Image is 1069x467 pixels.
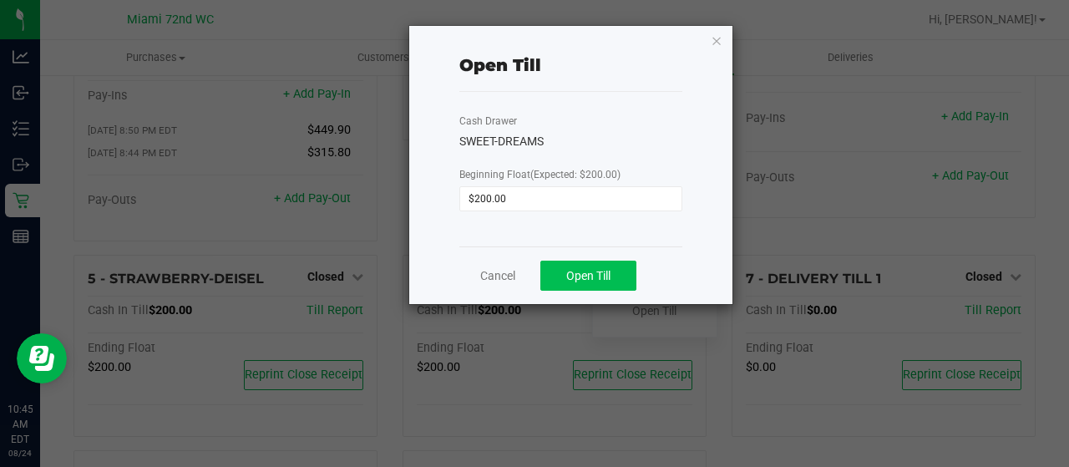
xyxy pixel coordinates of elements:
iframe: Resource center [17,333,67,383]
button: Open Till [540,261,636,291]
span: Open Till [566,269,610,282]
span: Beginning Float [459,169,621,180]
span: (Expected: $200.00) [530,169,621,180]
div: SWEET-DREAMS [459,133,682,150]
div: Open Till [459,53,541,78]
a: Cancel [480,267,515,285]
label: Cash Drawer [459,114,517,129]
